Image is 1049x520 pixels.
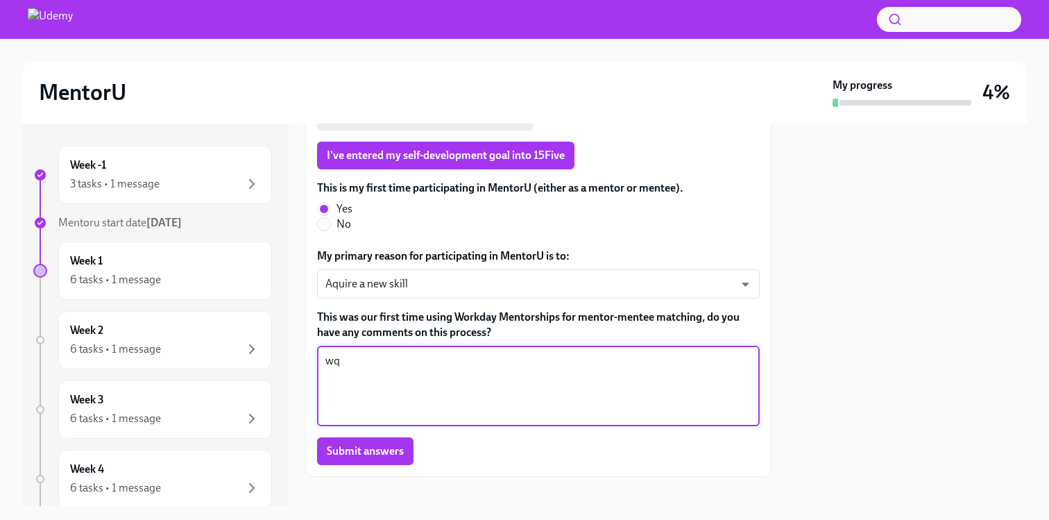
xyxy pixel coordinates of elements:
[33,242,272,300] a: Week 16 tasks • 1 message
[982,80,1010,105] h3: 4%
[70,411,161,426] div: 6 tasks • 1 message
[327,444,404,458] span: Submit answers
[317,310,760,340] label: This was our first time using Workday Mentorships for mentor-mentee matching, do you have any com...
[336,201,352,217] span: Yes
[70,342,161,357] div: 6 tasks • 1 message
[33,380,272,439] a: Week 36 tasks • 1 message
[39,78,126,106] h2: MentorU
[325,353,751,419] textarea: wqf
[70,253,103,269] h6: Week 1
[70,272,161,287] div: 6 tasks • 1 message
[317,269,760,299] div: Aquire a new skill
[327,149,565,162] span: I've entered my self-development goal into 15Five
[33,215,272,230] a: Mentoru start date[DATE]
[70,462,104,477] h6: Week 4
[33,450,272,508] a: Week 46 tasks • 1 message
[317,437,413,465] button: Submit answers
[833,78,892,93] strong: My progress
[33,146,272,204] a: Week -13 tasks • 1 message
[146,216,182,229] strong: [DATE]
[317,181,683,196] label: This is my first time participating in MentorU (either as a mentor or mentee).
[70,176,160,192] div: 3 tasks • 1 message
[317,249,760,264] label: My primary reason for participating in MentorU is to:
[317,142,574,169] button: I've entered my self-development goal into 15Five
[28,8,73,31] img: Udemy
[70,392,104,408] h6: Week 3
[70,158,106,173] h6: Week -1
[336,217,351,232] span: No
[58,216,182,229] span: Mentoru start date
[70,323,103,338] h6: Week 2
[33,311,272,369] a: Week 26 tasks • 1 message
[70,480,161,496] div: 6 tasks • 1 message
